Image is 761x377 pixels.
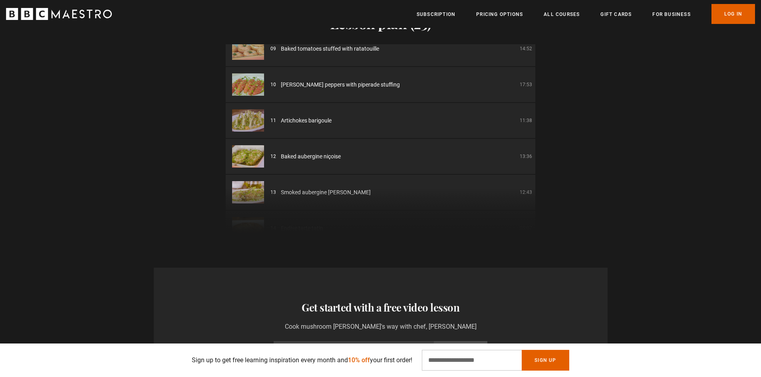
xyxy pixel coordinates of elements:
h2: Lesson plan (25) [226,15,535,32]
a: Subscription [417,10,455,18]
a: Pricing Options [476,10,523,18]
nav: Primary [417,4,755,24]
p: 17:53 [520,81,532,88]
span: Baked tomatoes stuffed with ratatouille [281,45,379,53]
p: 14:52 [520,45,532,52]
p: 12 [270,153,276,160]
p: 13:36 [520,153,532,160]
span: Baked aubergine niçoise [281,152,341,161]
a: All Courses [544,10,580,18]
p: 10 [270,81,276,88]
a: For business [652,10,690,18]
p: Cook mushroom [PERSON_NAME]'s way with chef, [PERSON_NAME] [274,322,487,332]
button: Sign Up [522,350,569,371]
p: 11:38 [520,117,532,124]
p: 09 [270,45,276,52]
a: Log In [711,4,755,24]
p: 11 [270,117,276,124]
span: [PERSON_NAME] peppers with piperade stuffing [281,81,400,89]
h3: Get started with a free video lesson [160,300,601,316]
span: Artichokes barigoule [281,116,332,125]
a: Gift Cards [600,10,632,18]
svg: BBC Maestro [6,8,112,20]
p: Sign up to get free learning inspiration every month and your first order! [192,355,412,365]
span: 10% off [348,356,370,364]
